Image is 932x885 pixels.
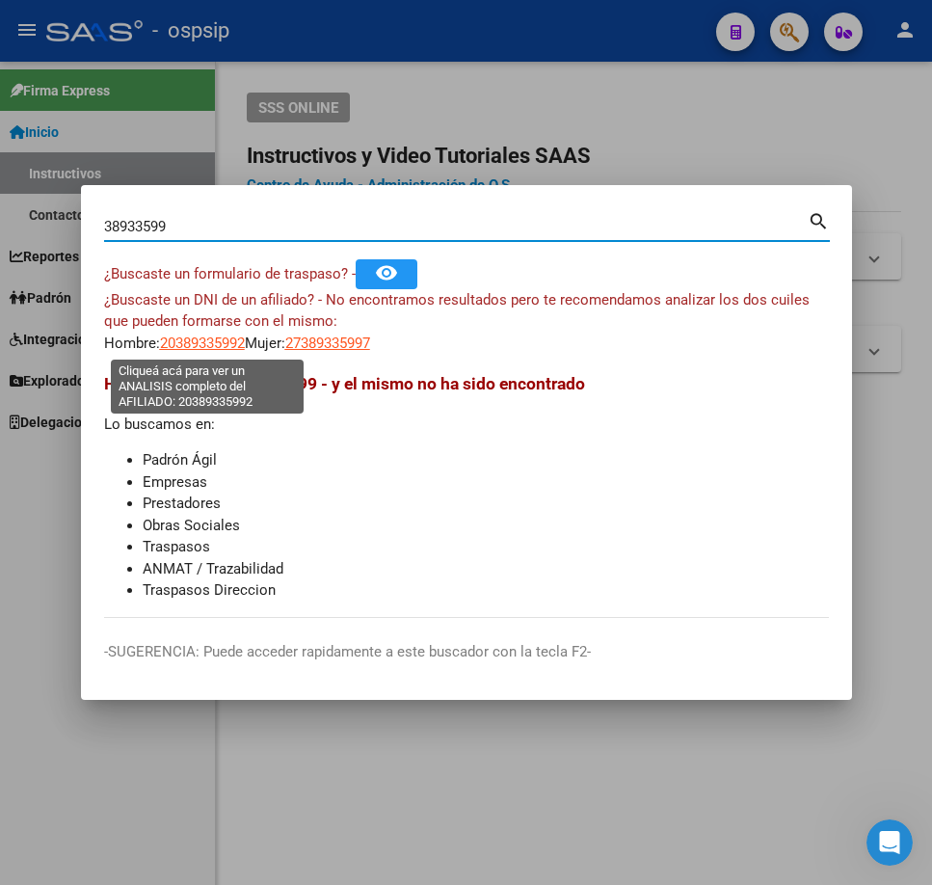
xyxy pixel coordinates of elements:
li: Traspasos Direccion [143,579,829,602]
li: Padrón Ágil [143,449,829,471]
span: 27389335997 [285,335,370,352]
span: 20389335992 [160,335,245,352]
p: -SUGERENCIA: Puede acceder rapidamente a este buscador con la tecla F2- [104,641,829,663]
li: ANMAT / Trazabilidad [143,558,829,580]
li: Prestadores [143,493,829,515]
div: Hombre: Mujer: [104,289,829,355]
mat-icon: remove_red_eye [375,261,398,284]
div: Lo buscamos en: [104,371,829,602]
span: Hemos buscado - 38933599 - y el mismo no ha sido encontrado [104,374,585,393]
span: ¿Buscaste un DNI de un afiliado? - No encontramos resultados pero te recomendamos analizar los do... [104,291,810,331]
span: ¿Buscaste un formulario de traspaso? - [104,265,356,282]
li: Obras Sociales [143,515,829,537]
mat-icon: search [808,208,830,231]
li: Empresas [143,471,829,494]
iframe: Intercom live chat [866,819,913,866]
li: Traspasos [143,536,829,558]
